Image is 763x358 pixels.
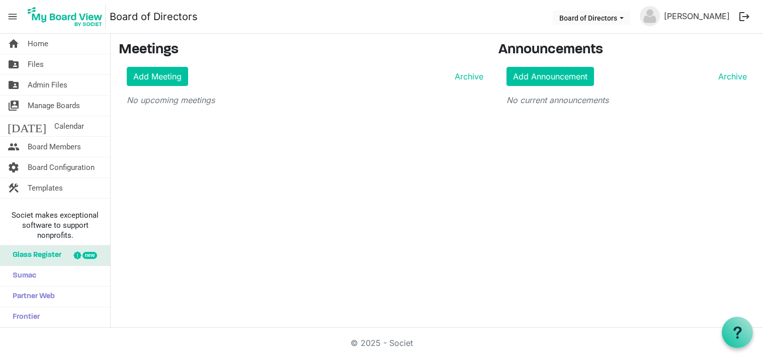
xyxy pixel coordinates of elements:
[8,287,55,307] span: Partner Web
[506,67,594,86] a: Add Announcement
[82,252,97,259] div: new
[127,67,188,86] a: Add Meeting
[8,307,40,327] span: Frontier
[25,4,106,29] img: My Board View Logo
[110,7,198,27] a: Board of Directors
[451,70,483,82] a: Archive
[28,137,81,157] span: Board Members
[8,137,20,157] span: people
[28,75,67,95] span: Admin Files
[506,94,747,106] p: No current announcements
[127,94,483,106] p: No upcoming meetings
[640,6,660,26] img: no-profile-picture.svg
[8,54,20,74] span: folder_shared
[54,116,84,136] span: Calendar
[734,6,755,27] button: logout
[28,157,95,177] span: Board Configuration
[8,157,20,177] span: settings
[8,96,20,116] span: switch_account
[3,7,22,26] span: menu
[553,11,630,25] button: Board of Directors dropdownbutton
[25,4,110,29] a: My Board View Logo
[28,178,63,198] span: Templates
[8,245,61,265] span: Glass Register
[351,338,413,348] a: © 2025 - Societ
[8,266,36,286] span: Sumac
[714,70,747,82] a: Archive
[119,42,483,59] h3: Meetings
[8,178,20,198] span: construction
[28,96,80,116] span: Manage Boards
[8,34,20,54] span: home
[660,6,734,26] a: [PERSON_NAME]
[28,54,44,74] span: Files
[5,210,106,240] span: Societ makes exceptional software to support nonprofits.
[28,34,48,54] span: Home
[498,42,755,59] h3: Announcements
[8,75,20,95] span: folder_shared
[8,116,46,136] span: [DATE]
